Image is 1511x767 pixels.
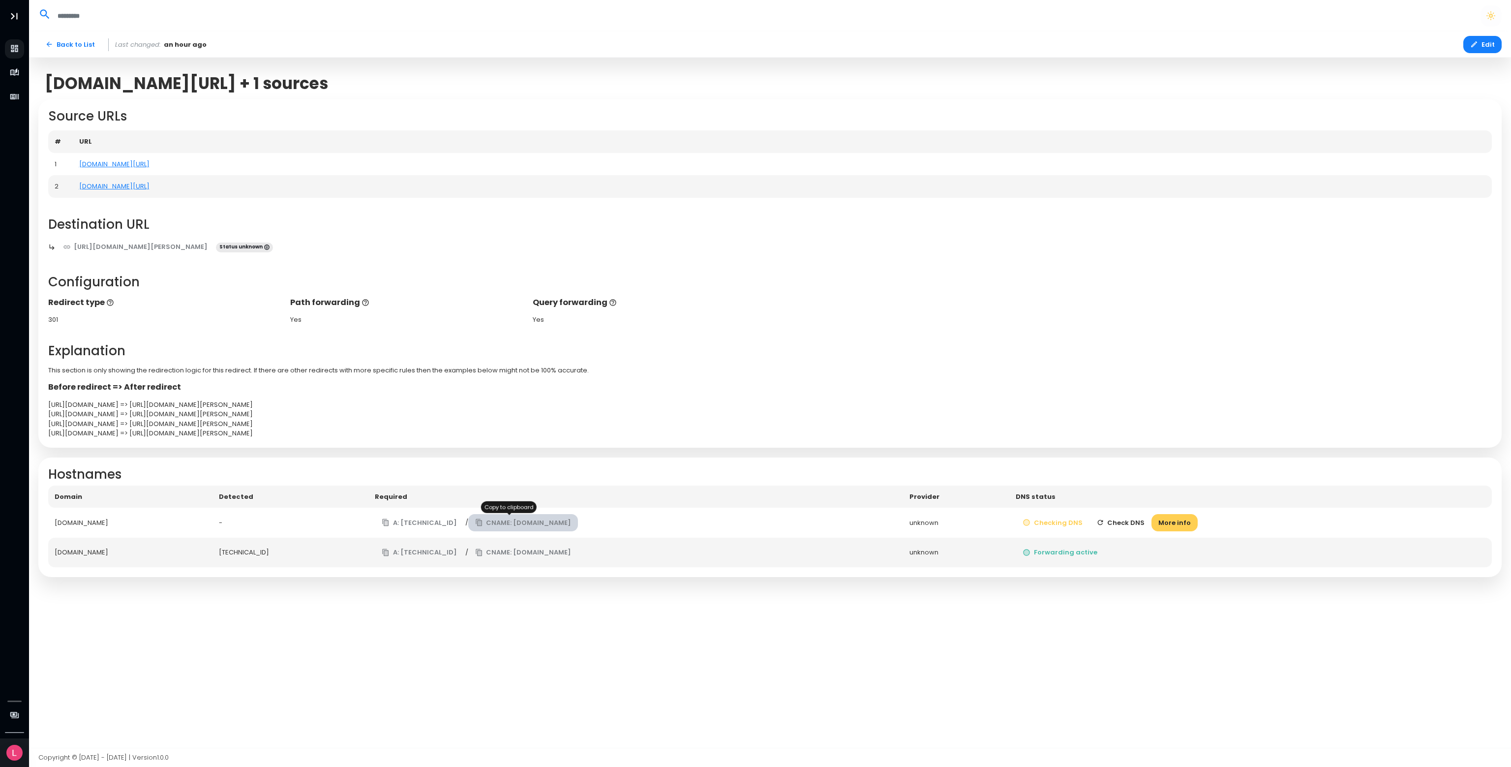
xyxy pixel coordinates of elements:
[1151,514,1198,531] button: More info
[48,109,1492,124] h2: Source URLs
[1009,486,1492,508] th: DNS status
[48,419,1492,429] div: [URL][DOMAIN_NAME] => [URL][DOMAIN_NAME][PERSON_NAME]
[290,297,523,308] p: Path forwarding
[79,159,150,169] a: [DOMAIN_NAME][URL]
[216,243,273,252] span: Status unknown
[468,514,578,531] button: CNAME: [DOMAIN_NAME]
[55,182,66,191] div: 2
[48,275,1492,290] h2: Configuration
[55,159,66,169] div: 1
[481,501,537,513] div: Copy to clipboard
[115,40,161,50] span: Last changed:
[290,315,523,325] div: Yes
[6,745,23,761] img: Avatar
[368,486,903,508] th: Required
[56,239,215,256] a: [URL][DOMAIN_NAME][PERSON_NAME]
[212,486,368,508] th: Detected
[45,74,328,93] span: [DOMAIN_NAME][URL] + 1 sources
[55,518,206,528] div: [DOMAIN_NAME]
[903,486,1009,508] th: Provider
[48,315,281,325] div: 301
[1089,514,1152,531] button: Check DNS
[73,130,1492,153] th: URL
[909,548,1003,557] div: unknown
[368,508,903,538] td: /
[48,467,1492,482] h2: Hostnames
[48,217,1492,232] h2: Destination URL
[5,7,24,26] button: Toggle Aside
[1463,36,1502,53] button: Edit
[48,486,212,508] th: Domain
[48,343,1492,359] h2: Explanation
[48,429,1492,438] div: [URL][DOMAIN_NAME] => [URL][DOMAIN_NAME][PERSON_NAME]
[375,544,464,561] button: A: [TECHNICAL_ID]
[79,182,150,191] a: [DOMAIN_NAME][URL]
[1016,514,1089,531] button: Checking DNS
[38,753,169,762] span: Copyright © [DATE] - [DATE] | Version 1.0.0
[212,508,368,538] td: -
[55,548,206,557] div: [DOMAIN_NAME]
[533,297,765,308] p: Query forwarding
[48,400,1492,410] div: [URL][DOMAIN_NAME] => [URL][DOMAIN_NAME][PERSON_NAME]
[48,409,1492,419] div: [URL][DOMAIN_NAME] => [URL][DOMAIN_NAME][PERSON_NAME]
[1016,544,1104,561] button: Forwarding active
[48,130,73,153] th: #
[368,538,903,568] td: /
[48,366,1492,375] p: This section is only showing the redirection logic for this redirect. If there are other redirect...
[468,544,578,561] button: CNAME: [DOMAIN_NAME]
[909,518,1003,528] div: unknown
[212,538,368,568] td: [TECHNICAL_ID]
[375,514,464,531] button: A: [TECHNICAL_ID]
[38,36,102,53] a: Back to List
[48,381,1492,393] p: Before redirect => After redirect
[48,297,281,308] p: Redirect type
[164,40,207,50] span: an hour ago
[533,315,765,325] div: Yes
